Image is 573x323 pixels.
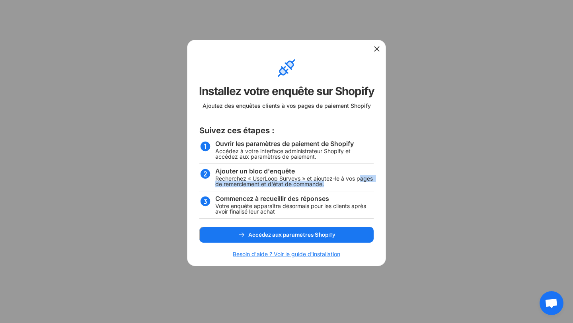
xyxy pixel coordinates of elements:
[215,195,329,202] font: Commencez à recueillir des réponses
[540,291,563,315] div: Ouvrir le chat
[199,84,374,98] font: Installez votre enquête sur Shopify
[199,126,275,135] font: Suivez ces étapes :
[215,202,368,215] font: Votre enquête apparaîtra désormais pour les clients après avoir finalisé leur achat
[215,175,374,187] font: Recherchez « UserLoop Surveys » et ajoutez-le à vos pages de remerciement et d'état de commande.
[215,148,352,160] font: Accédez à votre interface administrateur Shopify et accédez aux paramètres de paiement.
[203,102,371,109] font: Ajoutez des enquêtes clients à vos pages de paiement Shopify
[215,140,354,148] font: Ouvrir les paramètres de paiement de Shopify
[215,167,295,175] font: Ajouter un bloc d'enquête
[199,227,374,243] button: Accédez aux paramètres Shopify
[233,251,340,257] font: Besoin d'aide ? Voir le guide d'installation
[248,232,335,238] font: Accédez aux paramètres Shopify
